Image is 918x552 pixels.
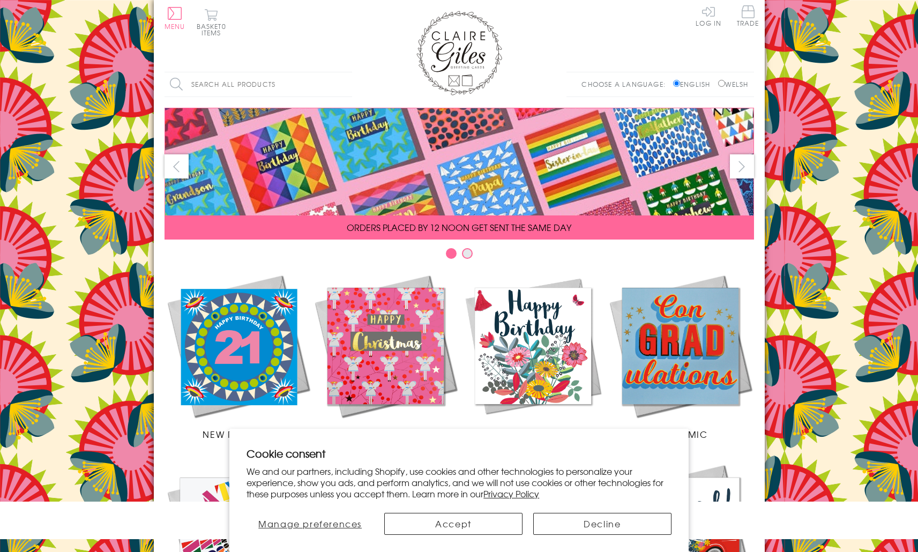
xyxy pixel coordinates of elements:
button: Menu [165,7,185,29]
input: Search [341,72,352,96]
span: Academic [653,428,708,441]
input: Welsh [718,80,725,87]
button: next [730,154,754,178]
p: We and our partners, including Shopify, use cookies and other technologies to personalize your ex... [247,466,671,499]
a: Trade [737,5,759,28]
label: English [673,79,715,89]
span: Trade [737,5,759,26]
div: Carousel Pagination [165,248,754,264]
span: New Releases [203,428,273,441]
p: Choose a language: [581,79,671,89]
span: Menu [165,21,185,31]
button: Manage preferences [247,513,374,535]
button: Decline [533,513,671,535]
button: Basket0 items [197,9,226,36]
button: Carousel Page 1 (Current Slide) [446,248,457,259]
a: Birthdays [459,272,607,441]
a: Log In [696,5,721,26]
span: Manage preferences [258,517,362,530]
label: Welsh [718,79,749,89]
input: Search all products [165,72,352,96]
span: Birthdays [507,428,558,441]
span: ORDERS PLACED BY 12 NOON GET SENT THE SAME DAY [347,221,571,234]
button: Accept [384,513,523,535]
a: New Releases [165,272,312,441]
span: Christmas [358,428,413,441]
a: Privacy Policy [483,487,539,500]
img: Claire Giles Greetings Cards [416,11,502,95]
button: Carousel Page 2 [462,248,473,259]
input: English [673,80,680,87]
a: Christmas [312,272,459,441]
span: 0 items [201,21,226,38]
a: Academic [607,272,754,441]
h2: Cookie consent [247,446,671,461]
button: prev [165,154,189,178]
